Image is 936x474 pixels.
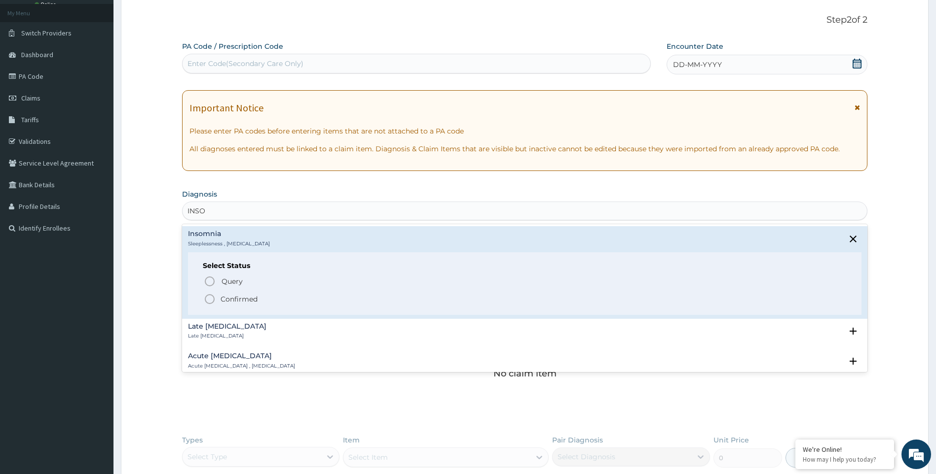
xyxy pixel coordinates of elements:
a: Online [35,1,58,8]
h4: Acute [MEDICAL_DATA] [188,352,295,360]
p: Late [MEDICAL_DATA] [188,333,266,339]
p: Acute [MEDICAL_DATA] , [MEDICAL_DATA] [188,363,295,370]
div: Enter Code(Secondary Care Only) [187,59,303,68]
label: PA Code / Prescription Code [182,41,283,51]
p: Confirmed [221,294,258,304]
i: status option filled [204,293,216,305]
h4: Insomnia [188,230,270,237]
p: Step 2 of 2 [182,15,868,26]
p: How may I help you today? [803,455,887,464]
h1: Important Notice [189,102,263,113]
i: open select status [847,355,859,367]
span: Dashboard [21,50,53,59]
h6: Select Status [203,262,847,270]
h4: Late [MEDICAL_DATA] [188,323,266,330]
p: All diagnoses entered must be linked to a claim item. Diagnosis & Claim Items that are visible bu... [189,144,861,154]
span: Tariffs [21,115,39,124]
div: We're Online! [803,445,887,454]
textarea: Type your message and hit 'Enter' [5,269,188,304]
label: Encounter Date [667,41,723,51]
div: Chat with us now [51,55,166,68]
span: Claims [21,94,40,102]
p: Please enter PA codes before entering items that are not attached to a PA code [189,126,861,136]
i: open select status [847,325,859,337]
img: d_794563401_company_1708531726252_794563401 [18,49,40,74]
i: close select status [847,233,859,245]
div: Minimize live chat window [162,5,186,29]
span: DD-MM-YYYY [673,60,722,69]
span: We're online! [57,124,136,224]
i: status option query [204,275,216,287]
p: No claim item [493,369,557,378]
span: Query [222,276,243,286]
p: Sleeplessness , [MEDICAL_DATA] [188,240,270,247]
span: Switch Providers [21,29,72,37]
label: Diagnosis [182,189,217,199]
